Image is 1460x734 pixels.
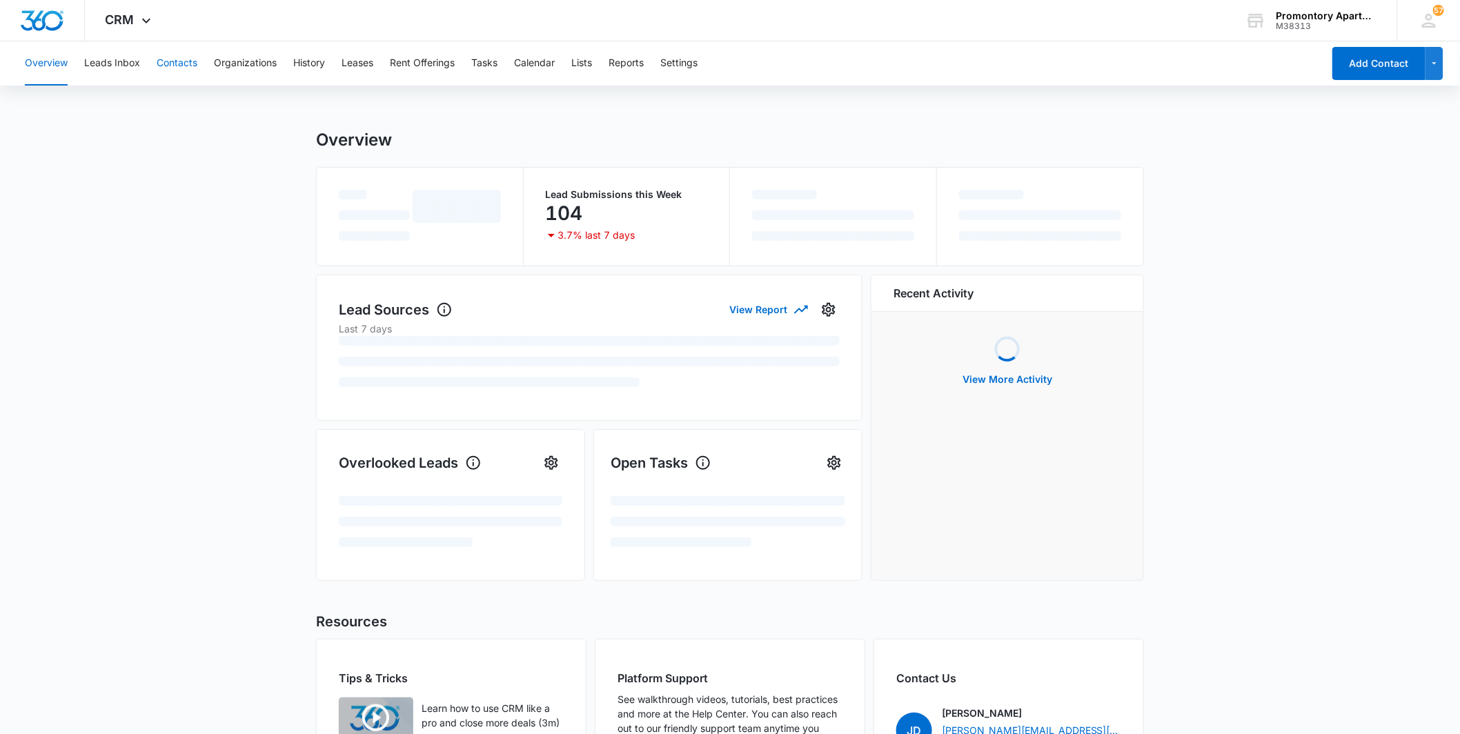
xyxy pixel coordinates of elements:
[84,41,140,86] button: Leads Inbox
[1276,10,1377,21] div: account name
[660,41,698,86] button: Settings
[293,41,325,86] button: History
[339,299,453,320] h1: Lead Sources
[214,41,277,86] button: Organizations
[1433,5,1444,16] span: 57
[316,130,392,150] h1: Overview
[1276,21,1377,31] div: account id
[949,363,1066,396] button: View More Activity
[339,321,840,336] p: Last 7 days
[611,453,711,473] h1: Open Tasks
[894,285,974,301] h6: Recent Activity
[316,611,1144,632] h2: Resources
[157,41,197,86] button: Contacts
[342,41,373,86] button: Leases
[618,670,842,686] h2: Platform Support
[609,41,644,86] button: Reports
[1332,47,1426,80] button: Add Contact
[558,230,635,240] p: 3.7% last 7 days
[1433,5,1444,16] div: notifications count
[106,12,135,27] span: CRM
[339,670,564,686] h2: Tips & Tricks
[942,706,1022,720] p: [PERSON_NAME]
[339,453,482,473] h1: Overlooked Leads
[546,202,583,224] p: 104
[546,190,708,199] p: Lead Submissions this Week
[823,452,845,474] button: Settings
[422,701,564,730] p: Learn how to use CRM like a pro and close more deals (3m)
[571,41,592,86] button: Lists
[514,41,555,86] button: Calendar
[390,41,455,86] button: Rent Offerings
[729,297,807,321] button: View Report
[471,41,497,86] button: Tasks
[540,452,562,474] button: Settings
[896,670,1121,686] h2: Contact Us
[818,299,840,321] button: Settings
[25,41,68,86] button: Overview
